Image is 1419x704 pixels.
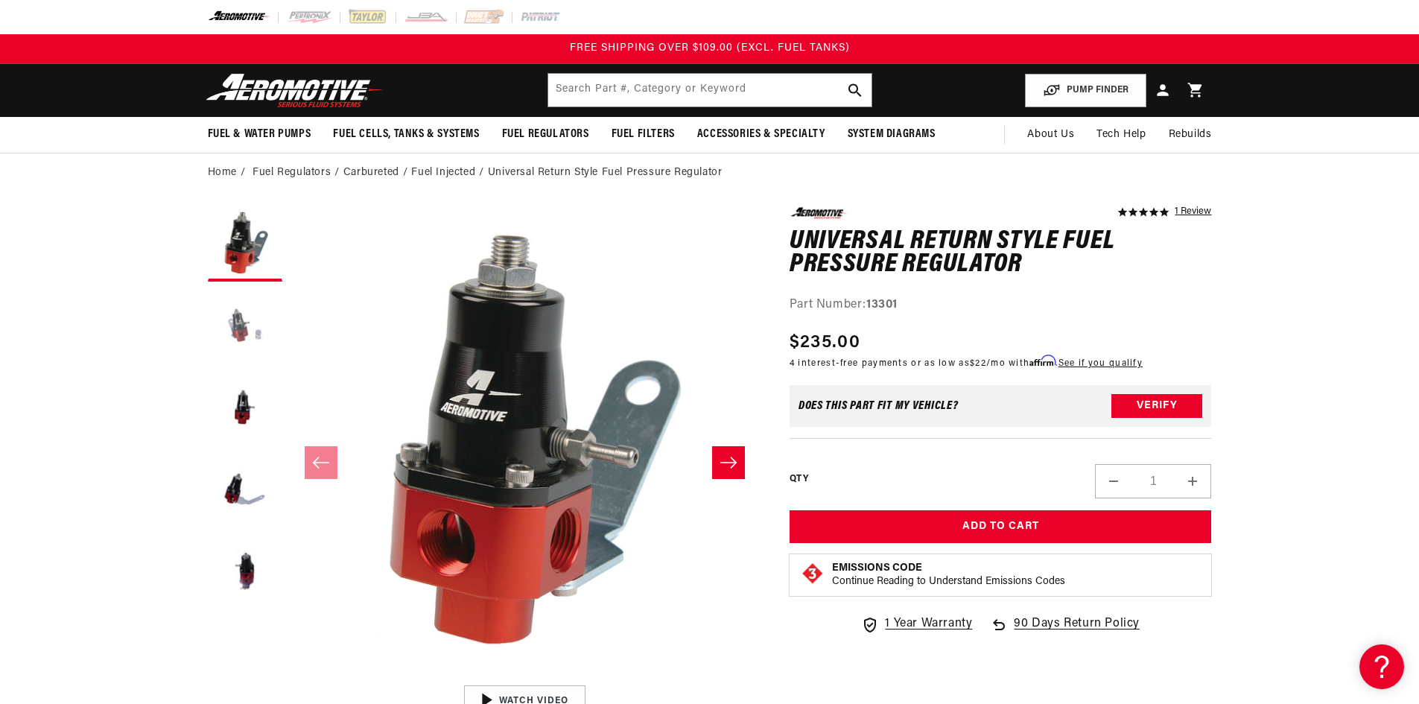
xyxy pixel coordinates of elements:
[790,510,1212,544] button: Add to Cart
[990,615,1140,649] a: 90 Days Return Policy
[799,400,959,412] div: Does This part fit My vehicle?
[790,329,860,356] span: $235.00
[1016,117,1085,153] a: About Us
[322,117,490,152] summary: Fuel Cells, Tanks & Systems
[790,473,808,486] label: QTY
[848,127,936,142] span: System Diagrams
[686,117,837,152] summary: Accessories & Specialty
[208,289,282,364] button: Load image 2 in gallery view
[570,42,850,54] span: FREE SHIPPING OVER $109.00 (EXCL. FUEL TANKS)
[208,207,282,282] button: Load image 1 in gallery view
[253,165,343,181] li: Fuel Regulators
[491,117,600,152] summary: Fuel Regulators
[502,127,589,142] span: Fuel Regulators
[208,165,237,181] a: Home
[208,371,282,445] button: Load image 3 in gallery view
[1158,117,1223,153] summary: Rebuilds
[832,575,1065,589] p: Continue Reading to Understand Emissions Codes
[790,296,1212,315] div: Part Number:
[839,74,872,107] button: search button
[208,165,1212,181] nav: breadcrumbs
[712,446,745,479] button: Slide right
[305,446,337,479] button: Slide left
[866,299,898,311] strong: 13301
[548,74,872,107] input: Search by Part Number, Category or Keyword
[861,615,972,634] a: 1 Year Warranty
[1014,615,1140,649] span: 90 Days Return Policy
[832,562,1065,589] button: Emissions CodeContinue Reading to Understand Emissions Codes
[488,165,723,181] li: Universal Return Style Fuel Pressure Regulator
[790,356,1143,370] p: 4 interest-free payments or as low as /mo with .
[1029,355,1055,367] span: Affirm
[1111,394,1202,418] button: Verify
[697,127,825,142] span: Accessories & Specialty
[1096,127,1146,143] span: Tech Help
[197,117,323,152] summary: Fuel & Water Pumps
[612,127,675,142] span: Fuel Filters
[1025,74,1146,107] button: PUMP FINDER
[801,562,825,586] img: Emissions code
[885,615,972,634] span: 1 Year Warranty
[202,73,388,108] img: Aeromotive
[411,165,487,181] li: Fuel Injected
[333,127,479,142] span: Fuel Cells, Tanks & Systems
[1175,207,1211,218] a: 1 reviews
[208,127,311,142] span: Fuel & Water Pumps
[832,562,922,574] strong: Emissions Code
[343,165,412,181] li: Carbureted
[1169,127,1212,143] span: Rebuilds
[208,535,282,609] button: Load image 5 in gallery view
[837,117,947,152] summary: System Diagrams
[790,230,1212,277] h1: Universal Return Style Fuel Pressure Regulator
[970,359,986,368] span: $22
[1027,129,1074,140] span: About Us
[600,117,686,152] summary: Fuel Filters
[208,453,282,527] button: Load image 4 in gallery view
[1058,359,1143,368] a: See if you qualify - Learn more about Affirm Financing (opens in modal)
[1085,117,1157,153] summary: Tech Help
